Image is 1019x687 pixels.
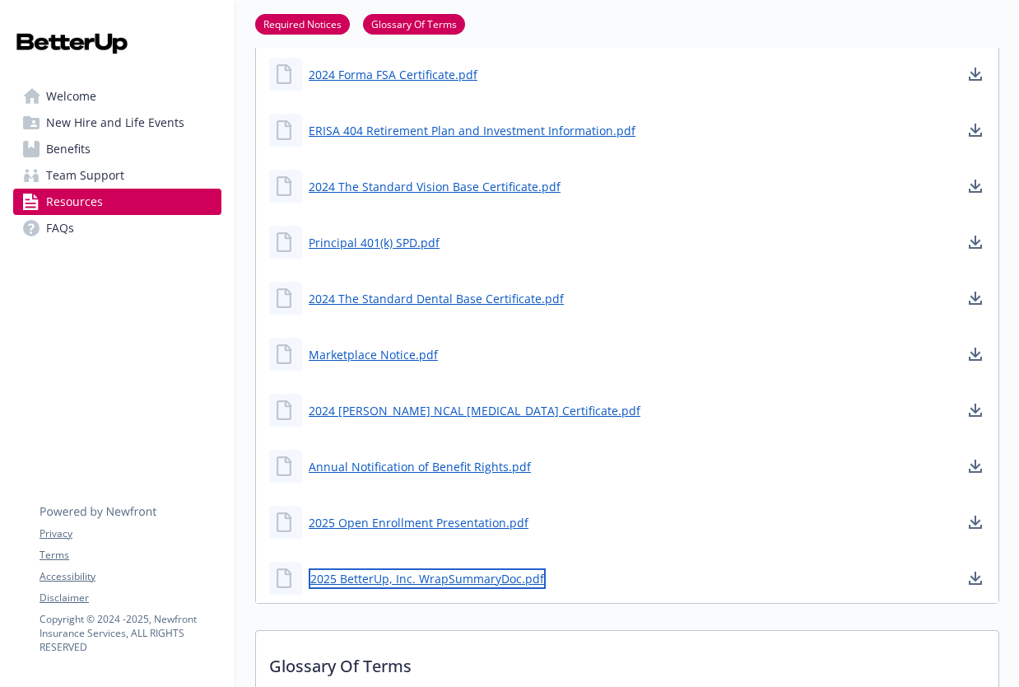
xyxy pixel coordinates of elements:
[965,64,985,84] a: download document
[46,162,124,189] span: Team Support
[46,215,74,241] span: FAQs
[40,526,221,541] a: Privacy
[13,83,221,110] a: Welcome
[13,110,221,136] a: New Hire and Life Events
[40,591,221,605] a: Disclaimer
[46,110,184,136] span: New Hire and Life Events
[46,83,96,110] span: Welcome
[309,402,640,419] a: 2024 [PERSON_NAME] NCAL [MEDICAL_DATA] Certificate.pdf
[965,456,985,476] a: download document
[965,176,985,196] a: download document
[309,66,477,83] a: 2024 Forma FSA Certificate.pdf
[309,122,635,139] a: ERISA 404 Retirement Plan and Investment Information.pdf
[46,136,91,162] span: Benefits
[965,568,985,588] a: download document
[363,16,465,31] a: Glossary Of Terms
[309,568,546,589] a: 2025 BetterUp, Inc. WrapSummaryDoc.pdf
[965,344,985,364] a: download document
[309,458,531,475] a: Annual Notification of Benefit Rights.pdf
[309,178,561,195] a: 2024 The Standard Vision Base Certificate.pdf
[309,514,528,531] a: 2025 Open Enrollment Presentation.pdf
[13,215,221,241] a: FAQs
[46,189,103,215] span: Resources
[965,232,985,252] a: download document
[40,612,221,654] p: Copyright © 2024 - 2025 , Newfront Insurance Services, ALL RIGHTS RESERVED
[309,346,438,363] a: Marketplace Notice.pdf
[13,162,221,189] a: Team Support
[255,16,350,31] a: Required Notices
[965,288,985,308] a: download document
[40,548,221,563] a: Terms
[309,234,440,251] a: Principal 401(k) SPD.pdf
[309,290,564,307] a: 2024 The Standard Dental Base Certificate.pdf
[40,569,221,584] a: Accessibility
[965,400,985,420] a: download document
[13,189,221,215] a: Resources
[965,512,985,532] a: download document
[13,136,221,162] a: Benefits
[965,120,985,140] a: download document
